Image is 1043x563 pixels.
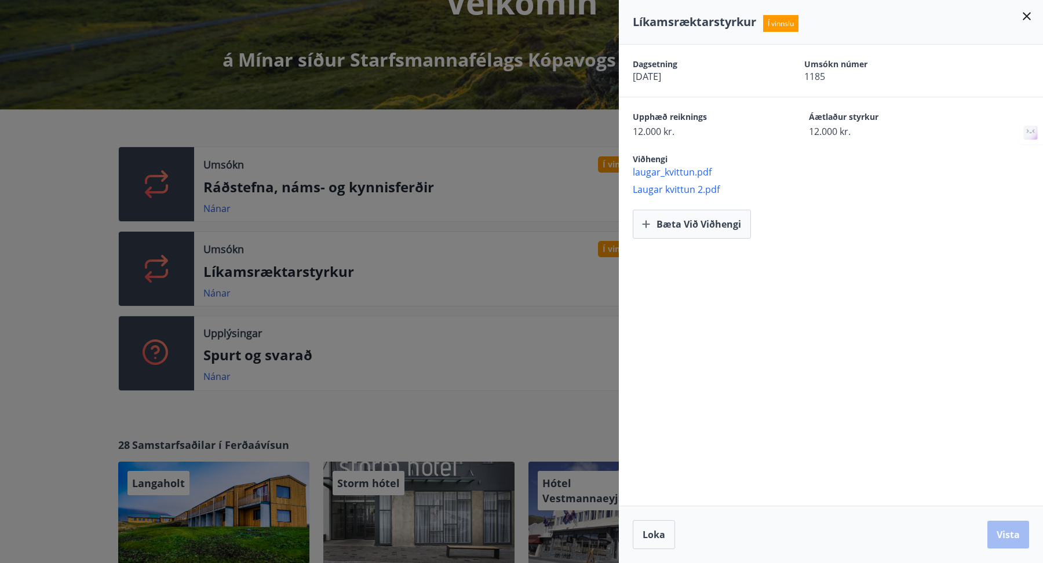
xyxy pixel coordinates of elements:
[809,111,944,125] span: Áætlaður styrkur
[633,520,675,549] button: Loka
[643,528,665,541] span: Loka
[763,15,798,32] span: Í vinnslu
[633,183,1043,196] span: Laugar kvittun 2.pdf
[633,70,764,83] span: [DATE]
[633,111,768,125] span: Upphæð reiknings
[809,125,944,138] span: 12.000 kr.
[633,14,756,30] span: Líkamsræktarstyrkur
[633,210,751,239] button: Bæta við viðhengi
[633,59,764,70] span: Dagsetning
[633,125,768,138] span: 12.000 kr.
[804,70,935,83] span: 1185
[633,166,1043,178] span: laugar_kvittun.pdf
[804,59,935,70] span: Umsókn númer
[633,153,668,164] span: Viðhengi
